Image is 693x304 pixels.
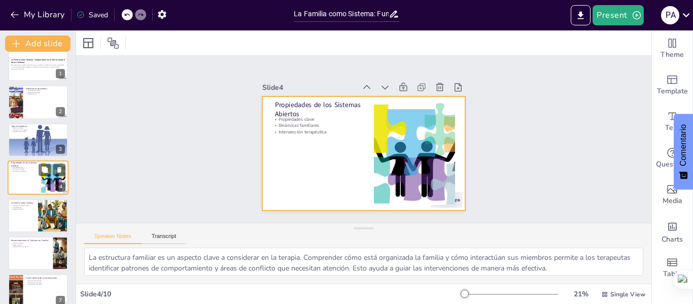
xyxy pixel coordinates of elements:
p: Estructura familiar [11,242,50,244]
p: Propiedades clave [11,166,38,168]
p: Propiedades de los Sistemas Abiertos [11,162,39,167]
div: Saved [77,10,108,20]
div: Get real-time input from your audience [652,140,692,177]
font: Comentario [679,124,687,166]
p: La Familia como Sistema [11,201,35,204]
p: Áreas de comunicación [26,280,65,282]
span: Media [663,195,682,207]
textarea: Las propiedades de los sistemas abiertos son fundamentales para entender cómo funcionan. La total... [84,248,643,276]
span: Template [657,86,688,97]
div: Add images, graphics, shapes or video [652,177,692,213]
p: Enfoque sistémico [11,208,35,210]
p: Comunicación no verbal [26,284,65,286]
p: Intervención terapéutica [272,129,364,135]
div: 4 [56,183,65,192]
p: Dinámicas familiares [11,168,38,171]
p: Etapa evolutiva [11,244,50,246]
button: Transcript [142,233,187,244]
p: Intervención terapéutica [11,171,38,173]
strong: La Familia como Sistema: Fundamentos de la Teoría General de los Sistemas [11,58,65,64]
p: Unidad familiar [11,207,35,209]
p: Propiedades de los Sistemas Abiertos [275,100,366,119]
div: 6 [56,258,65,267]
button: Present [593,5,643,25]
p: Generated with [URL] [11,68,65,70]
div: Add text boxes [652,104,692,140]
div: 21 % [569,289,593,299]
div: Add charts and graphs [652,213,692,250]
button: My Library [8,7,69,23]
p: Tipos de Sistemas [11,125,65,128]
button: Comentarios - Mostrar encuesta [674,114,693,190]
span: Position [107,37,119,49]
div: P a [661,6,679,24]
p: Importancia en terapia [11,131,65,133]
p: Interacción con el medio [11,129,65,131]
div: https://cdn.sendsteps.com/images/logo/sendsteps_logo_white.pnghttps://cdn.sendsteps.com/images/lo... [8,199,68,232]
span: Table [663,268,681,280]
p: Impacto de la intervención [11,246,50,248]
p: Teoría General de la Comunicación [26,277,65,280]
div: https://cdn.sendsteps.com/images/logo/sendsteps_logo_white.pnghttps://cdn.sendsteps.com/images/lo... [8,237,68,270]
div: https://cdn.sendsteps.com/images/logo/sendsteps_logo_white.pnghttps://cdn.sendsteps.com/images/lo... [8,123,68,157]
div: https://cdn.sendsteps.com/images/logo/sendsteps_logo_white.pnghttps://cdn.sendsteps.com/images/lo... [8,160,68,195]
p: Ejemplos de sistemas [26,91,65,93]
div: Layout [80,35,96,51]
span: Text [665,122,679,133]
p: Definiciones de Sistema [26,87,65,90]
div: Change the overall theme [652,30,692,67]
p: Propiedades clave [272,116,364,122]
p: Definición de sistema [26,89,65,91]
div: Slide 4 [262,83,356,92]
button: Speaker Notes [84,233,142,244]
input: Insert title [294,7,389,21]
span: Single View [610,290,645,298]
p: Tipos de sistemas [11,127,65,129]
div: 2 [56,107,65,116]
p: Interrelaciones [26,93,65,95]
button: Export to PowerPoint [571,5,591,25]
div: https://cdn.sendsteps.com/images/logo/sendsteps_logo_white.pnghttps://cdn.sendsteps.com/images/lo... [8,85,68,119]
div: 1 [56,69,65,78]
button: Delete Slide [53,164,65,176]
div: Add a table [652,250,692,286]
button: Duplicate Slide [39,164,51,176]
div: 5 [56,220,65,229]
p: Dinámicas familiares [272,122,364,128]
p: Esta presentación explora la familia como un sistema, sus definiciones, tipos, propiedades, y rec... [11,64,65,68]
button: P a [661,5,679,25]
span: Questions [656,159,689,170]
p: Recomendaciones al Trabajar con Familias [11,239,50,242]
p: Interacciones disfuncionales [11,205,35,207]
span: Theme [661,49,684,60]
div: Slide 4 / 10 [80,289,461,299]
div: 3 [56,145,65,154]
span: Charts [662,234,683,245]
button: Add slide [5,36,71,52]
p: Importancia en terapia [26,282,65,284]
div: Add ready made slides [652,67,692,104]
div: 1 [8,48,68,81]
